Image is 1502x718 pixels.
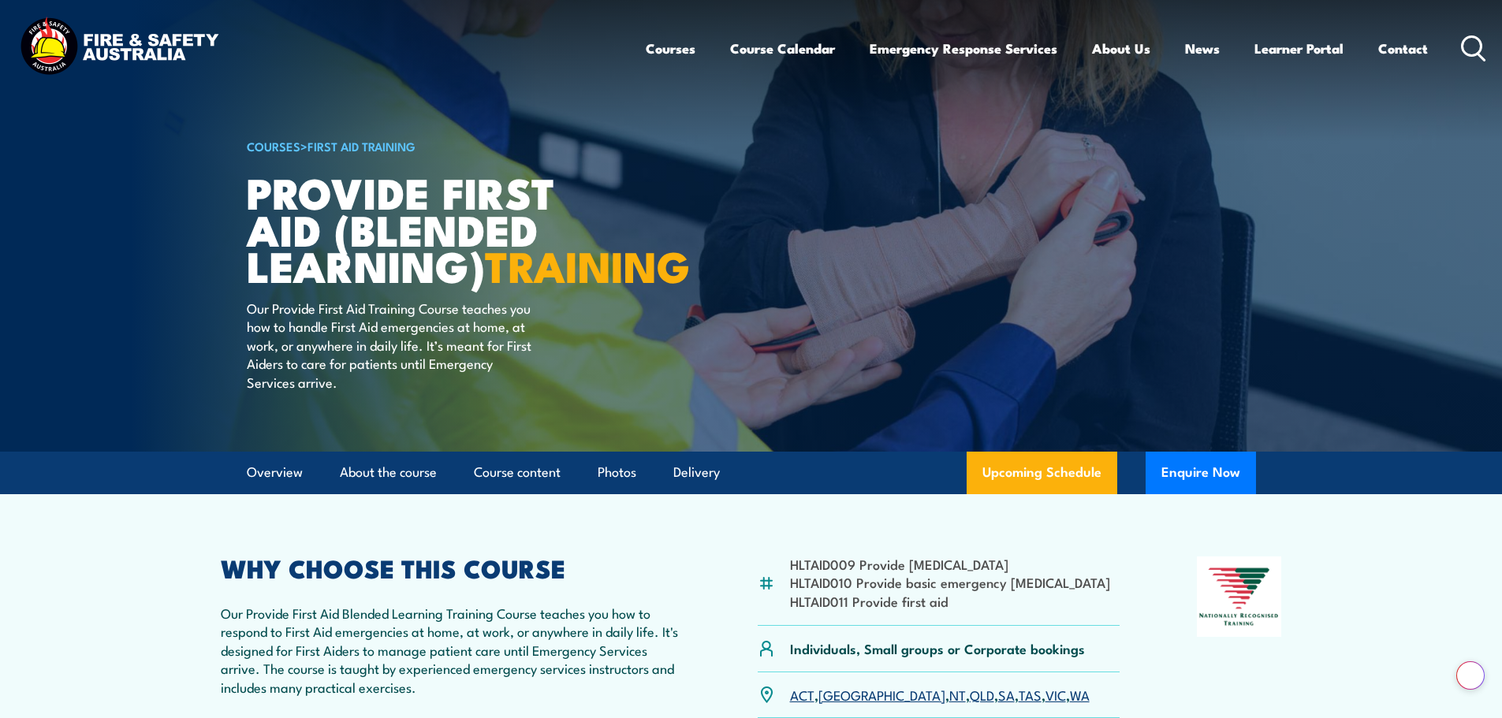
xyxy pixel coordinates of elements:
[1070,685,1090,704] a: WA
[790,592,1110,610] li: HLTAID011 Provide first aid
[1254,28,1344,69] a: Learner Portal
[247,136,636,155] h6: >
[967,452,1117,494] a: Upcoming Schedule
[307,137,416,154] a: First Aid Training
[790,685,814,704] a: ACT
[221,556,681,578] h2: WHY CHOOSE THIS COURSE
[970,685,994,704] a: QLD
[247,173,636,284] h1: Provide First Aid (Blended Learning)
[818,685,945,704] a: [GEOGRAPHIC_DATA]
[474,452,561,493] a: Course content
[790,686,1090,704] p: , , , , , , ,
[646,28,695,69] a: Courses
[998,685,1015,704] a: SA
[673,452,720,493] a: Delivery
[1092,28,1150,69] a: About Us
[790,573,1110,591] li: HLTAID010 Provide basic emergency [MEDICAL_DATA]
[1197,556,1282,637] img: Nationally Recognised Training logo.
[1378,28,1428,69] a: Contact
[1019,685,1042,704] a: TAS
[247,452,303,493] a: Overview
[1185,28,1220,69] a: News
[247,299,535,391] p: Our Provide First Aid Training Course teaches you how to handle First Aid emergencies at home, at...
[221,604,681,696] p: Our Provide First Aid Blended Learning Training Course teaches you how to respond to First Aid em...
[1045,685,1066,704] a: VIC
[790,639,1085,657] p: Individuals, Small groups or Corporate bookings
[870,28,1057,69] a: Emergency Response Services
[730,28,835,69] a: Course Calendar
[247,137,300,154] a: COURSES
[340,452,437,493] a: About the course
[598,452,636,493] a: Photos
[949,685,966,704] a: NT
[1146,452,1256,494] button: Enquire Now
[485,232,690,297] strong: TRAINING
[790,555,1110,573] li: HLTAID009 Provide [MEDICAL_DATA]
